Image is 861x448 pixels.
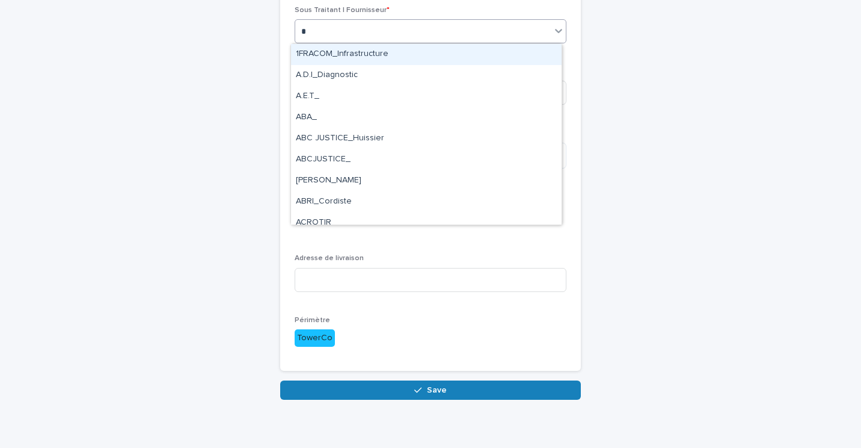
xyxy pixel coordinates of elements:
div: ABCJUSTICE_ [291,149,562,170]
div: ABC JUSTICE_Huissier [291,128,562,149]
span: Adresse de livraison [295,255,364,262]
span: Sous Traitant | Fournisseur [295,7,390,14]
div: ACROTIR_ [291,213,562,234]
div: ABA_ [291,107,562,128]
div: 1FRACOM_Infrastructure [291,44,562,65]
span: Périmètre [295,317,330,324]
button: Save [280,381,581,400]
span: Save [427,386,447,394]
div: A.D.I_Diagnostic [291,65,562,86]
div: TowerCo [295,329,335,347]
div: ABDELJALIL GHARSSALLAH_ [291,170,562,191]
div: A.E.T_ [291,86,562,107]
div: ABRI_Cordiste [291,191,562,213]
